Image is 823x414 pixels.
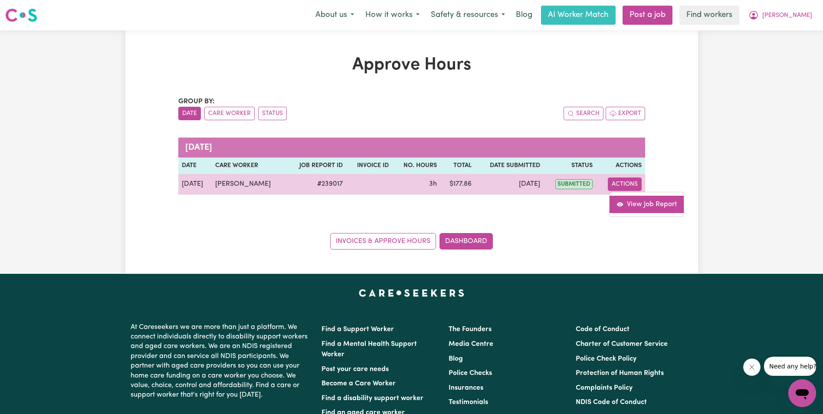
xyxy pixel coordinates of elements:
[449,384,483,391] a: Insurances
[541,6,616,25] a: AI Worker Match
[544,158,597,174] th: Status
[576,355,636,362] a: Police Check Policy
[5,5,37,25] a: Careseekers logo
[212,174,286,195] td: [PERSON_NAME]
[788,379,816,407] iframe: Button to launch messaging window
[286,158,346,174] th: Job Report ID
[392,158,440,174] th: No. Hours
[449,370,492,377] a: Police Checks
[204,107,255,120] button: sort invoices by care worker
[610,196,684,213] a: View job report 239017
[576,399,647,406] a: NDIS Code of Conduct
[449,341,493,348] a: Media Centre
[608,177,642,191] button: Actions
[212,158,286,174] th: Care worker
[764,357,816,376] iframe: Message from company
[475,158,543,174] th: Date Submitted
[286,174,346,195] td: # 239017
[178,158,212,174] th: Date
[440,174,475,195] td: $ 177.86
[449,399,488,406] a: Testimonials
[429,181,437,187] span: 3 hours
[178,174,212,195] td: [DATE]
[596,158,645,174] th: Actions
[440,158,475,174] th: Total
[449,326,492,333] a: The Founders
[576,341,668,348] a: Charter of Customer Service
[178,107,201,120] button: sort invoices by date
[359,289,464,296] a: Careseekers home page
[178,55,645,76] h1: Approve Hours
[310,6,360,24] button: About us
[5,7,37,23] img: Careseekers logo
[258,107,287,120] button: sort invoices by paid status
[743,6,818,24] button: My Account
[330,233,436,250] a: Invoices & Approve Hours
[449,355,463,362] a: Blog
[623,6,672,25] a: Post a job
[743,358,761,376] iframe: Close message
[576,384,633,391] a: Complaints Policy
[131,319,311,404] p: At Careseekers we are more than just a platform. We connect individuals directly to disability su...
[475,174,543,195] td: [DATE]
[321,380,396,387] a: Become a Care Worker
[346,158,392,174] th: Invoice ID
[360,6,425,24] button: How it works
[606,107,645,120] button: Export
[564,107,603,120] button: Search
[511,6,538,25] a: Blog
[439,233,493,250] a: Dashboard
[178,98,215,105] span: Group by:
[5,6,52,13] span: Need any help?
[679,6,739,25] a: Find workers
[576,326,630,333] a: Code of Conduct
[555,179,593,189] span: submitted
[321,395,423,402] a: Find a disability support worker
[321,341,417,358] a: Find a Mental Health Support Worker
[609,192,684,217] div: Actions
[576,370,664,377] a: Protection of Human Rights
[321,326,394,333] a: Find a Support Worker
[321,366,389,373] a: Post your care needs
[178,138,645,158] caption: [DATE]
[762,11,812,20] span: [PERSON_NAME]
[425,6,511,24] button: Safety & resources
